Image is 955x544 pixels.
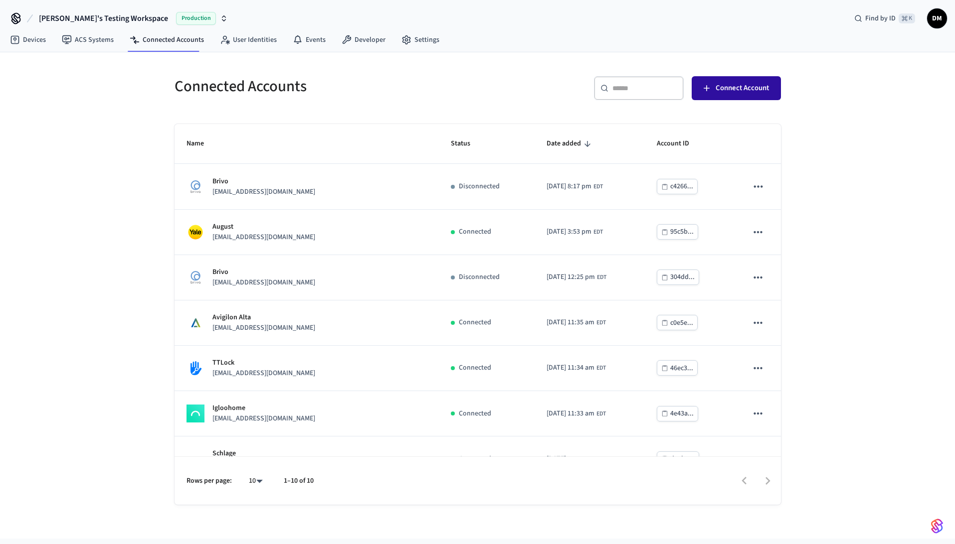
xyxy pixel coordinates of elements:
[899,13,915,23] span: ⌘ K
[187,178,204,196] img: August Logo, Square
[846,9,923,27] div: Find by ID⌘ K
[451,136,483,151] span: Status
[212,187,315,197] p: [EMAIL_ADDRESS][DOMAIN_NAME]
[927,8,947,28] button: DM
[547,136,594,151] span: Date added
[597,273,606,282] span: EDT
[334,31,393,49] a: Developer
[187,223,204,241] img: Yale Logo, Square
[928,9,946,27] span: DM
[2,31,54,49] a: Devices
[212,176,315,187] p: Brivo
[547,227,591,237] span: [DATE] 3:53 pm
[692,76,781,100] button: Connect Account
[596,318,606,327] span: EDT
[459,181,500,192] p: Disconnected
[596,409,606,418] span: EDT
[931,518,943,534] img: SeamLogoGradient.69752ec5.svg
[212,368,315,379] p: [EMAIL_ADDRESS][DOMAIN_NAME]
[393,31,447,49] a: Settings
[547,408,594,419] span: [DATE] 11:33 am
[670,408,694,420] div: 4e43a...
[212,413,315,424] p: [EMAIL_ADDRESS][DOMAIN_NAME]
[547,227,603,237] div: America/Toronto
[187,136,217,151] span: Name
[670,226,694,238] div: 95c5b...
[212,358,315,368] p: TTLock
[212,403,315,413] p: Igloohome
[657,360,698,376] button: 46ec3...
[187,269,204,286] img: August Logo, Square
[657,224,698,240] button: 95c5b...
[187,314,204,332] img: Avigilon Alta Logo, Square
[547,181,603,192] div: America/Toronto
[212,232,315,243] p: [EMAIL_ADDRESS][DOMAIN_NAME]
[212,277,315,288] p: [EMAIL_ADDRESS][DOMAIN_NAME]
[187,476,232,486] p: Rows per page:
[593,455,602,464] span: EDT
[670,271,695,283] div: 304dd...
[244,474,268,488] div: 10
[593,228,603,237] span: EDT
[459,227,491,237] p: Connected
[122,31,212,49] a: Connected Accounts
[593,182,603,191] span: EDT
[657,315,698,330] button: c0e5e...
[547,272,606,282] div: America/Toronto
[285,31,334,49] a: Events
[657,406,698,421] button: 4e43a...
[547,408,606,419] div: America/Toronto
[547,454,602,464] div: America/Toronto
[547,317,606,328] div: America/Toronto
[657,451,699,467] button: d49ba...
[212,222,315,232] p: August
[212,312,315,323] p: Avigilon Alta
[547,181,591,192] span: [DATE] 8:17 pm
[547,363,594,373] span: [DATE] 11:34 am
[865,13,896,23] span: Find by ID
[212,267,315,277] p: Brivo
[459,454,491,464] p: Connected
[39,12,168,24] span: [PERSON_NAME]'s Testing Workspace
[657,179,698,194] button: c4266...
[459,317,491,328] p: Connected
[670,180,693,193] div: c4266...
[212,323,315,333] p: [EMAIL_ADDRESS][DOMAIN_NAME]
[459,408,491,419] p: Connected
[212,31,285,49] a: User Identities
[187,450,204,468] img: Schlage Logo, Square
[670,453,695,465] div: d49ba...
[547,272,595,282] span: [DATE] 12:25 pm
[175,76,472,97] h5: Connected Accounts
[547,317,594,328] span: [DATE] 11:35 am
[547,363,606,373] div: America/Toronto
[596,364,606,373] span: EDT
[657,270,699,285] button: 304dd...
[459,272,500,282] p: Disconnected
[716,82,769,95] span: Connect Account
[284,476,314,486] p: 1–10 of 10
[187,405,204,422] img: igloohome_logo
[459,363,491,373] p: Connected
[54,31,122,49] a: ACS Systems
[212,448,315,459] p: Schlage
[670,362,693,375] div: 46ec3...
[176,12,216,25] span: Production
[547,454,591,464] span: [DATE] 9:34 am
[670,317,693,329] div: c0e5e...
[187,359,204,377] img: TTLock Logo, Square
[657,136,702,151] span: Account ID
